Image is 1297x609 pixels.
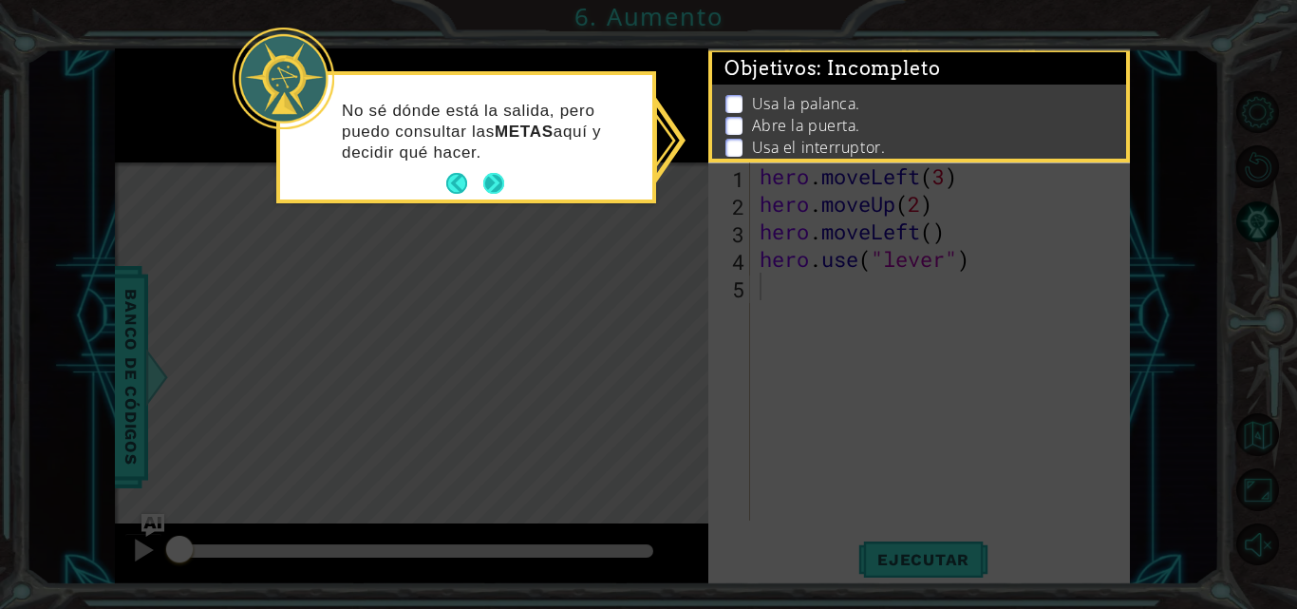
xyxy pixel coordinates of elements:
p: Abre la puerta. [752,115,860,136]
span: Objetivos [724,57,941,81]
p: Usa el interruptor. [752,137,885,158]
p: No sé dónde está la salida, pero puedo consultar las aquí y decidir qué hacer. [342,101,639,163]
button: Next [477,167,511,201]
p: Usa la palanca. [752,93,860,114]
p: Llega a la salida. [752,159,870,180]
strong: METAS [495,123,554,141]
span: : Incompleto [817,57,940,80]
button: Back [446,173,483,194]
